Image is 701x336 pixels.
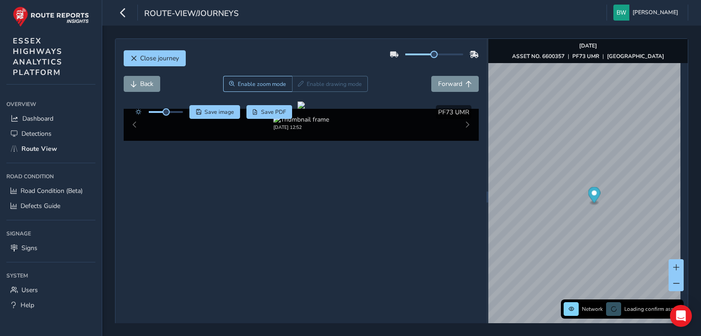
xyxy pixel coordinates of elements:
button: Forward [431,76,479,92]
span: Save PDF [261,108,286,116]
a: Signs [6,240,95,256]
button: Back [124,76,160,92]
div: [DATE] 12:52 [273,124,329,131]
span: Back [140,80,153,88]
a: Dashboard [6,111,95,126]
span: Defects Guide [21,202,60,210]
div: | | [512,53,664,60]
span: Help [21,301,34,309]
span: PF73 UMR [438,108,469,117]
a: Road Condition (Beta) [6,183,95,198]
span: Road Condition (Beta) [21,187,83,195]
span: [PERSON_NAME] [633,5,678,21]
a: Help [6,298,95,313]
button: Save [189,105,240,119]
span: Save image [204,108,234,116]
strong: ASSET NO. 6600357 [512,53,565,60]
div: Open Intercom Messenger [670,305,692,327]
a: Detections [6,126,95,141]
div: Road Condition [6,170,95,183]
a: Users [6,283,95,298]
button: PDF [246,105,293,119]
span: Forward [438,80,462,88]
div: Map marker [588,187,601,206]
a: Defects Guide [6,198,95,213]
span: Dashboard [22,114,53,123]
span: Users [21,286,38,294]
img: Thumbnail frame [273,115,329,124]
button: Close journey [124,50,186,66]
span: ESSEX HIGHWAYS ANALYTICS PLATFORM [13,36,63,78]
div: Signage [6,227,95,240]
span: Route View [21,144,57,153]
div: System [6,269,95,283]
span: Enable zoom mode [238,80,286,88]
div: Overview [6,97,95,111]
button: [PERSON_NAME] [613,5,681,21]
button: Zoom [223,76,292,92]
span: Detections [21,129,52,138]
img: rr logo [13,6,89,27]
strong: [DATE] [579,42,597,49]
span: Loading confirm assets [624,305,681,313]
strong: [GEOGRAPHIC_DATA] [607,53,664,60]
a: Route View [6,141,95,156]
strong: PF73 UMR [572,53,599,60]
span: Signs [21,244,37,252]
span: Close journey [140,54,179,63]
img: diamond-layout [613,5,629,21]
span: route-view/journeys [144,8,239,21]
span: Network [582,305,603,313]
